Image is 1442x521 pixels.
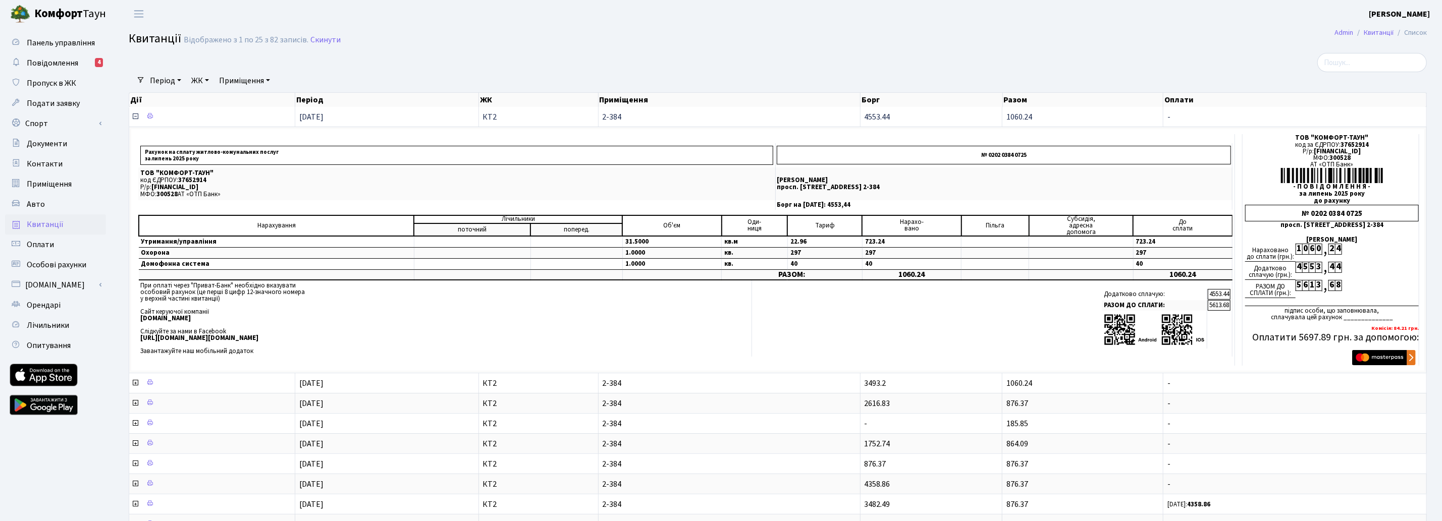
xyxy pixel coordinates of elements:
img: apps-qrcodes.png [1104,313,1205,346]
td: Утримання/управління [139,236,414,248]
span: 1752.74 [865,438,890,449]
p: ТОВ "КОМФОРТ-ТАУН" [140,170,773,177]
span: Пропуск в ЖК [27,78,76,89]
div: РАЗОМ ДО СПЛАТИ (грн.): [1245,280,1296,298]
a: Контакти [5,154,106,174]
td: кв. [722,258,788,269]
td: Об'єм [622,215,721,236]
p: Рахунок на сплату житлово-комунальних послуг за липень 2025 року [140,146,773,165]
span: Документи [27,138,67,149]
span: 3482.49 [865,499,890,510]
div: - П О В І Д О М Л Е Н Н Я - [1245,184,1419,190]
td: 40 [787,258,862,269]
span: 185.85 [1006,418,1028,429]
span: [DATE] [299,378,324,389]
th: Приміщення [599,93,861,107]
td: Охорона [139,247,414,258]
td: 297 [787,247,862,258]
div: 4 [1296,262,1302,273]
td: Оди- ниця [722,215,788,236]
a: Скинути [310,35,341,45]
td: 297 [1133,247,1232,258]
span: - [865,418,868,429]
span: 300528 [156,190,178,199]
span: 37652914 [178,176,206,185]
h5: Оплатити 5697.89 грн. за допомогою: [1245,331,1419,343]
span: - [1167,379,1422,387]
div: до рахунку [1245,198,1419,204]
th: Дії [129,93,295,107]
td: 1.0000 [622,258,721,269]
span: КТ2 [483,500,594,508]
b: [PERSON_NAME] [1369,9,1430,20]
p: МФО: АТ «ОТП Банк» [140,191,773,198]
span: 1060.24 [1006,378,1032,389]
div: за липень 2025 року [1245,191,1419,197]
div: 1 [1296,244,1302,255]
a: Приміщення [215,72,274,89]
span: - [1167,460,1422,468]
span: 300528 [1329,153,1351,162]
span: 4553.44 [865,111,890,123]
a: [DOMAIN_NAME] [5,275,106,295]
span: Подати заявку [27,98,80,109]
span: 2-384 [603,440,856,448]
button: Переключити навігацію [126,6,151,22]
span: Авто [27,199,45,210]
span: 2-384 [603,399,856,408]
p: № 0202 0384 0725 [777,146,1231,164]
p: Р/р: [140,184,773,191]
span: - [1167,420,1422,428]
span: [FINANCIAL_ID] [151,183,198,192]
td: кв.м [722,236,788,248]
span: 876.37 [1006,479,1028,490]
span: 2-384 [603,379,856,387]
div: 0 [1315,244,1322,255]
div: Додатково сплачую (грн.): [1245,262,1296,280]
a: Оплати [5,235,106,255]
a: [PERSON_NAME] [1369,8,1430,20]
span: 1060.24 [1006,111,1032,123]
div: 5 [1302,262,1309,273]
a: Документи [5,134,106,154]
td: 1060.24 [862,269,961,280]
td: Пільга [962,215,1029,236]
a: ЖК [187,72,213,89]
div: 3 [1315,262,1322,273]
span: [FINANCIAL_ID] [1314,147,1361,156]
span: КТ2 [483,480,594,488]
span: 864.09 [1006,438,1028,449]
span: КТ2 [483,460,594,468]
div: Р/р: [1245,148,1419,155]
div: 5 [1296,280,1302,291]
span: Оплати [27,239,54,250]
a: Admin [1334,27,1353,38]
div: Відображено з 1 по 25 з 82 записів. [184,35,308,45]
span: 4358.86 [865,479,890,490]
div: Нараховано до сплати (грн.): [1245,244,1296,262]
td: 297 [862,247,961,258]
b: [DOMAIN_NAME] [140,314,191,323]
th: Борг [861,93,1003,107]
div: , [1322,262,1328,273]
span: 876.37 [865,458,886,470]
span: Лічильники [27,320,69,331]
div: 4 [1335,244,1342,255]
span: [DATE] [299,111,324,123]
a: Квитанції [5,214,106,235]
th: ЖК [479,93,599,107]
a: Повідомлення4 [5,53,106,73]
span: - [1167,440,1422,448]
div: , [1322,244,1328,255]
span: КТ2 [483,399,594,408]
div: АТ «ОТП Банк» [1245,161,1419,168]
td: 40 [862,258,961,269]
small: [DATE]: [1167,500,1210,509]
div: № 0202 0384 0725 [1245,205,1419,221]
span: 2-384 [603,420,856,428]
td: Додатково сплачую: [1102,289,1207,300]
span: 2616.83 [865,398,890,409]
span: Контакти [27,158,63,169]
td: 5613.68 [1208,300,1231,311]
span: Панель управління [27,37,95,48]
